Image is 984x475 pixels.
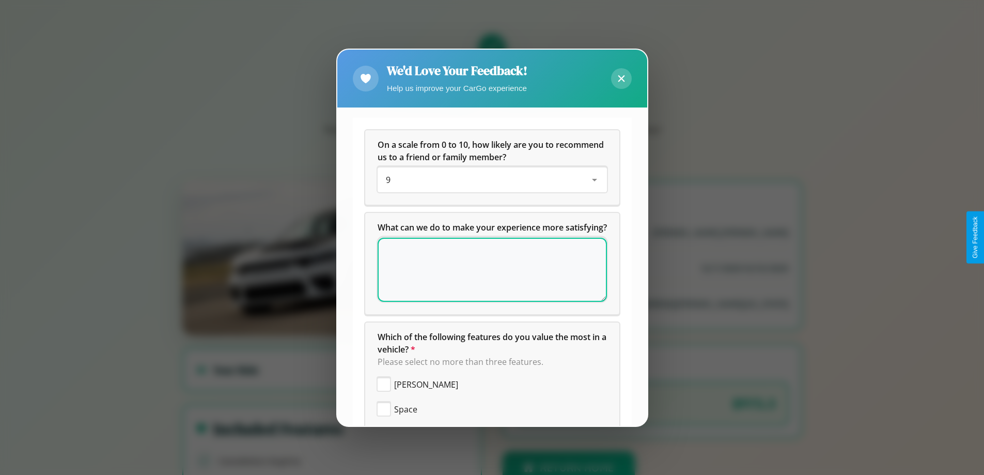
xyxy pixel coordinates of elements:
span: [PERSON_NAME] [394,378,458,391]
p: Help us improve your CarGo experience [387,81,527,95]
span: Which of the following features do you value the most in a vehicle? [378,331,608,355]
span: Please select no more than three features. [378,356,543,367]
div: Give Feedback [972,217,979,258]
h5: On a scale from 0 to 10, how likely are you to recommend us to a friend or family member? [378,139,607,163]
span: 9 [386,174,391,186]
div: On a scale from 0 to 10, how likely are you to recommend us to a friend or family member? [378,167,607,192]
span: Space [394,403,417,416]
span: What can we do to make your experience more satisfying? [378,222,607,233]
h2: We'd Love Your Feedback! [387,62,527,79]
span: On a scale from 0 to 10, how likely are you to recommend us to a friend or family member? [378,139,606,163]
div: On a scale from 0 to 10, how likely are you to recommend us to a friend or family member? [365,130,619,205]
